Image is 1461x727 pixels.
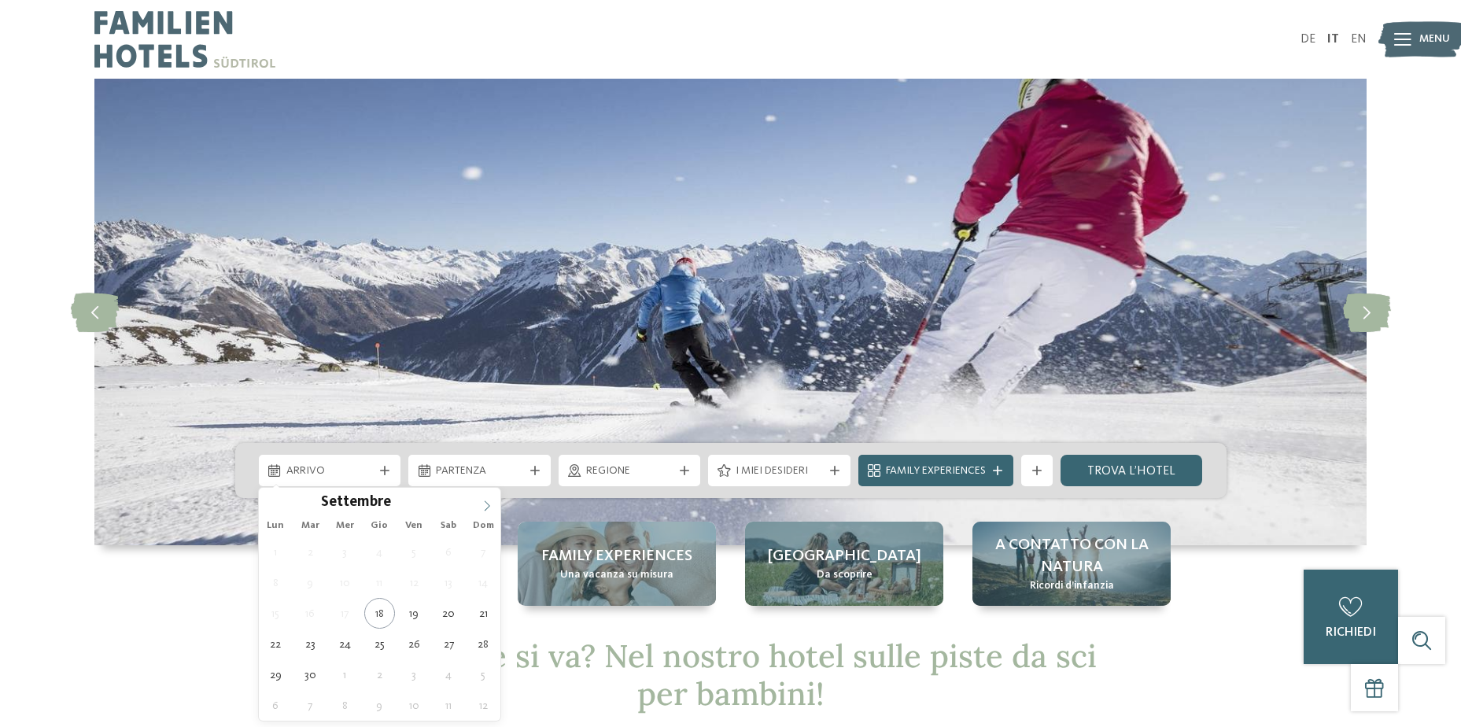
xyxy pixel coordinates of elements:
span: Ottobre 7, 2025 [295,690,326,721]
span: Settembre 19, 2025 [399,598,430,629]
a: richiedi [1304,570,1398,664]
span: Settembre 11, 2025 [364,567,395,598]
span: Dom [466,521,500,531]
span: Settembre 25, 2025 [364,629,395,659]
span: Settembre 2, 2025 [295,537,326,567]
span: Settembre 24, 2025 [330,629,360,659]
span: Una vacanza su misura [560,567,673,583]
a: IT [1327,33,1339,46]
span: Settembre 3, 2025 [330,537,360,567]
span: Settembre 23, 2025 [295,629,326,659]
span: Ottobre 11, 2025 [434,690,464,721]
span: Partenza [436,463,523,479]
span: A contatto con la natura [988,534,1155,578]
span: I miei desideri [736,463,823,479]
span: richiedi [1326,626,1376,639]
span: Settembre 4, 2025 [364,537,395,567]
span: Settembre 16, 2025 [295,598,326,629]
span: Gio [362,521,397,531]
span: Settembre 30, 2025 [295,659,326,690]
span: Ven [397,521,431,531]
span: Settembre 12, 2025 [399,567,430,598]
span: Ricordi d’infanzia [1030,578,1114,594]
span: Settembre 13, 2025 [434,567,464,598]
span: Settembre [321,496,391,511]
span: Settembre 26, 2025 [399,629,430,659]
span: Ottobre 2, 2025 [364,659,395,690]
span: Ottobre 4, 2025 [434,659,464,690]
span: Ottobre 8, 2025 [330,690,360,721]
span: [GEOGRAPHIC_DATA] [768,545,921,567]
span: Da scoprire [817,567,873,583]
span: Settembre 20, 2025 [434,598,464,629]
span: Arrivo [286,463,374,479]
a: Hotel sulle piste da sci per bambini: divertimento senza confini Family experiences Una vacanza s... [518,522,716,606]
span: Settembre 8, 2025 [260,567,291,598]
span: Ottobre 9, 2025 [364,690,395,721]
a: EN [1351,33,1367,46]
span: Ottobre 1, 2025 [330,659,360,690]
span: Ottobre 5, 2025 [468,659,499,690]
span: Settembre 10, 2025 [330,567,360,598]
span: Family Experiences [886,463,986,479]
span: Settembre 21, 2025 [468,598,499,629]
a: trova l’hotel [1061,455,1203,486]
span: Ottobre 3, 2025 [399,659,430,690]
input: Year [391,493,443,510]
a: DE [1301,33,1315,46]
a: Hotel sulle piste da sci per bambini: divertimento senza confini A contatto con la natura Ricordi... [972,522,1171,606]
span: Family experiences [541,545,692,567]
span: Sab [431,521,466,531]
span: Settembre 15, 2025 [260,598,291,629]
span: Settembre 9, 2025 [295,567,326,598]
span: Settembre 28, 2025 [468,629,499,659]
span: Settembre 14, 2025 [468,567,499,598]
span: Settembre 22, 2025 [260,629,291,659]
span: Ottobre 12, 2025 [468,690,499,721]
span: Settembre 1, 2025 [260,537,291,567]
span: Menu [1419,31,1450,47]
span: Settembre 17, 2025 [330,598,360,629]
span: Lun [259,521,293,531]
span: Settembre 18, 2025 [364,598,395,629]
span: Settembre 7, 2025 [468,537,499,567]
span: Settembre 6, 2025 [434,537,464,567]
span: Dov’è che si va? Nel nostro hotel sulle piste da sci per bambini! [365,636,1097,714]
img: Hotel sulle piste da sci per bambini: divertimento senza confini [94,79,1367,545]
span: Mar [293,521,327,531]
span: Regione [586,463,673,479]
span: Ottobre 6, 2025 [260,690,291,721]
span: Mer [327,521,362,531]
a: Hotel sulle piste da sci per bambini: divertimento senza confini [GEOGRAPHIC_DATA] Da scoprire [745,522,943,606]
span: Settembre 27, 2025 [434,629,464,659]
span: Ottobre 10, 2025 [399,690,430,721]
span: Settembre 29, 2025 [260,659,291,690]
span: Settembre 5, 2025 [399,537,430,567]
